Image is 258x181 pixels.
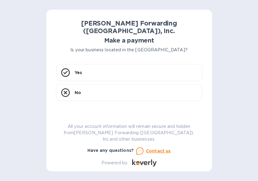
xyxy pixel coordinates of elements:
p: Yes [75,70,82,76]
p: All your account information will remain secure and hidden from [PERSON_NAME] Forwarding ([GEOGRA... [56,123,202,142]
p: No [75,90,81,96]
b: [PERSON_NAME] Forwarding ([GEOGRAPHIC_DATA]), Inc. [81,19,177,35]
u: Contact us [146,149,171,153]
b: Have any questions? [87,148,134,153]
p: Is your business located in the [GEOGRAPHIC_DATA]? [56,47,202,53]
p: Powered by [101,160,127,166]
h1: Make a payment [56,37,202,44]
